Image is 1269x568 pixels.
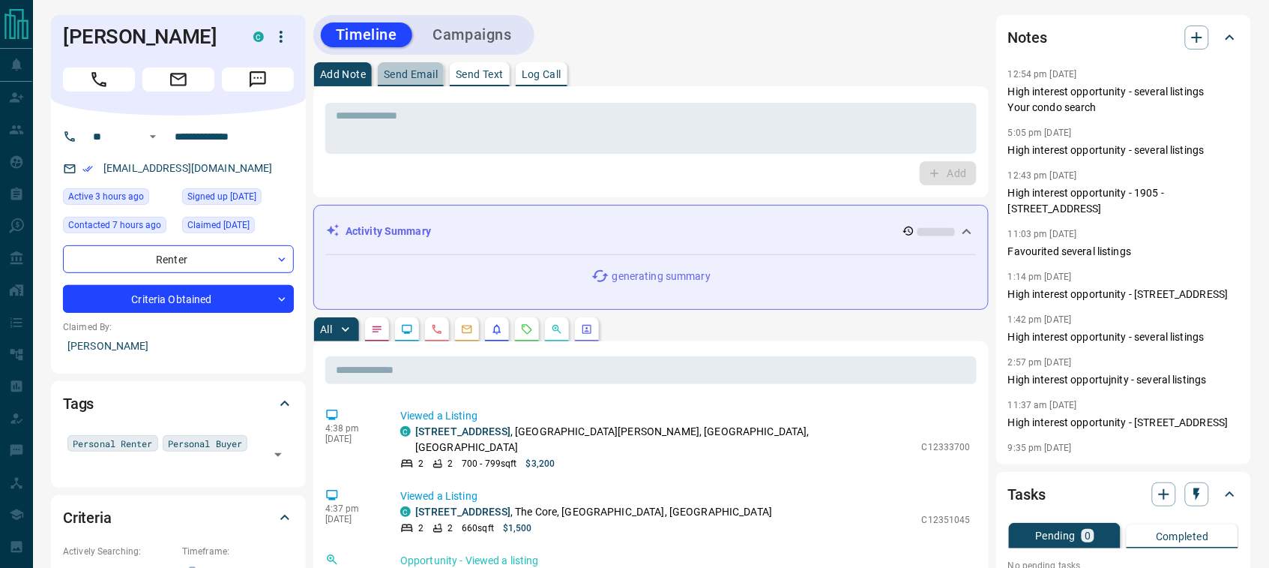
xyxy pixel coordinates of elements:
[63,386,294,422] div: Tags
[1035,530,1076,541] p: Pending
[503,521,532,535] p: $1,500
[922,513,971,527] p: C12351045
[144,128,162,146] button: Open
[462,521,494,535] p: 660 sqft
[1008,170,1077,181] p: 12:43 pm [DATE]
[418,521,423,535] p: 2
[63,68,135,92] span: Call
[168,436,243,451] span: Personal Buyer
[400,506,411,517] div: condos.ca
[103,162,273,174] a: [EMAIL_ADDRESS][DOMAIN_NAME]
[1008,69,1077,80] p: 12:54 pm [DATE]
[187,189,256,204] span: Signed up [DATE]
[68,189,144,204] span: Active 3 hours ago
[462,457,516,470] p: 700 - 799 sqft
[415,424,914,455] p: , [GEOGRAPHIC_DATA][PERSON_NAME], [GEOGRAPHIC_DATA], [GEOGRAPHIC_DATA]
[320,324,332,335] p: All
[551,323,563,335] svg: Opportunities
[63,245,294,273] div: Renter
[1008,143,1239,158] p: High interest opportunity - several listings
[346,224,431,239] p: Activity Summary
[1008,357,1072,368] p: 2:57 pm [DATE]
[182,217,294,238] div: Tue Jan 11 2022
[63,545,175,558] p: Actively Searching:
[1008,314,1072,325] p: 1:42 pm [DATE]
[415,425,510,437] a: [STREET_ADDRESS]
[1008,26,1047,50] h2: Notes
[63,334,294,359] p: [PERSON_NAME]
[415,506,510,518] a: [STREET_ADDRESS]
[142,68,214,92] span: Email
[461,323,473,335] svg: Emails
[63,500,294,536] div: Criteria
[1156,531,1209,542] p: Completed
[1008,372,1239,388] p: High interest opportujnity - several listings
[456,69,504,80] p: Send Text
[63,25,231,49] h1: [PERSON_NAME]
[1085,530,1091,541] p: 0
[1008,415,1239,431] p: High interest opportunity - [STREET_ADDRESS]
[400,426,411,437] div: condos.ca
[63,285,294,313] div: Criteria Obtained
[491,323,503,335] svg: Listing Alerts
[1008,476,1239,512] div: Tasks
[325,503,378,514] p: 4:37 pm
[522,69,561,80] p: Log Call
[268,444,289,465] button: Open
[521,323,533,335] svg: Requests
[182,188,294,209] div: Tue Jan 11 2022
[1008,20,1239,56] div: Notes
[922,440,971,454] p: C12333700
[612,269,711,284] p: generating summary
[415,504,772,520] p: , The Core, [GEOGRAPHIC_DATA], [GEOGRAPHIC_DATA]
[400,488,971,504] p: Viewed a Listing
[63,392,94,416] h2: Tags
[63,320,294,334] p: Claimed By:
[1008,329,1239,345] p: High interest opportunity - several listings
[73,436,153,451] span: Personal Renter
[371,323,383,335] svg: Notes
[431,323,443,335] svg: Calls
[447,457,453,470] p: 2
[418,457,423,470] p: 2
[187,218,250,233] span: Claimed [DATE]
[1008,287,1239,302] p: High interest opportunity - [STREET_ADDRESS]
[325,434,378,444] p: [DATE]
[63,188,175,209] div: Mon Aug 18 2025
[418,23,527,47] button: Campaigns
[400,408,971,424] p: Viewed a Listing
[63,506,112,530] h2: Criteria
[63,217,175,238] div: Mon Aug 18 2025
[526,457,555,470] p: $3,200
[182,545,294,558] p: Timeframe:
[325,423,378,434] p: 4:38 pm
[222,68,294,92] span: Message
[1008,84,1239,116] p: High interest opportunity - several listings Your condo search
[1008,244,1239,260] p: Favourited several listings
[401,323,413,335] svg: Lead Browsing Activity
[1008,128,1072,138] p: 5:05 pm [DATE]
[68,218,161,233] span: Contacted 7 hours ago
[384,69,438,80] p: Send Email
[82,164,93,174] svg: Email Verified
[325,514,378,524] p: [DATE]
[320,69,366,80] p: Add Note
[1008,185,1239,217] p: High interest opportunity - 1905 - [STREET_ADDRESS]
[321,23,412,47] button: Timeline
[1008,272,1072,282] p: 1:14 pm [DATE]
[1008,400,1077,410] p: 11:37 am [DATE]
[1008,229,1077,239] p: 11:03 pm [DATE]
[581,323,593,335] svg: Agent Actions
[1008,443,1072,453] p: 9:35 pm [DATE]
[326,218,976,245] div: Activity Summary
[447,521,453,535] p: 2
[1008,482,1046,506] h2: Tasks
[253,32,264,42] div: condos.ca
